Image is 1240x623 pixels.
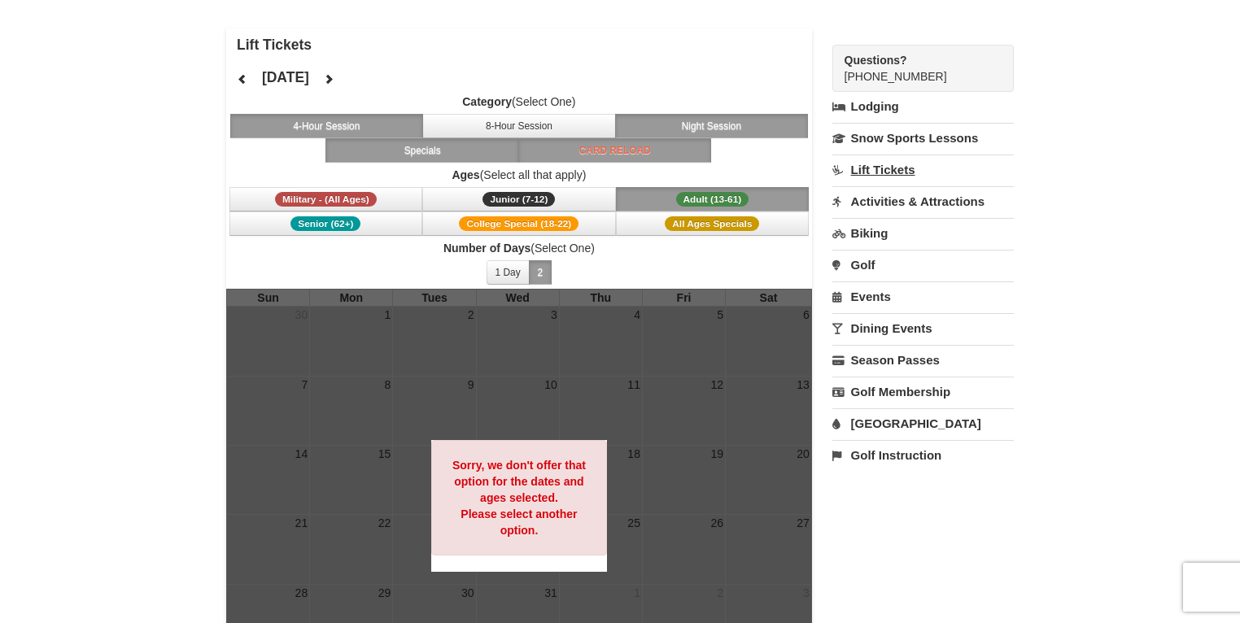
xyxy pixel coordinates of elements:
[832,313,1014,343] a: Dining Events
[229,187,423,211] button: Military - (All Ages)
[832,250,1014,280] a: Golf
[832,281,1014,311] a: Events
[226,94,812,110] label: (Select One)
[452,459,586,537] strong: Sorry, we don't offer that option for the dates and ages selected. Please select another option.
[487,260,530,285] button: 1 Day
[665,216,759,231] span: All Ages Specials
[459,216,579,231] span: College Special (18-22)
[226,240,812,256] label: (Select One)
[845,52,985,83] span: [PHONE_NUMBER]
[290,216,360,231] span: Senior (62+)
[275,192,377,207] span: Military - (All Ages)
[832,186,1014,216] a: Activities & Attractions
[832,92,1014,121] a: Lodging
[832,408,1014,438] a: [GEOGRAPHIC_DATA]
[616,187,810,211] button: Adult (13-61)
[422,211,616,236] button: College Special (18-22)
[832,377,1014,407] a: Golf Membership
[422,114,616,138] button: 8-Hour Session
[229,211,423,236] button: Senior (62+)
[422,187,616,211] button: Junior (7-12)
[518,138,712,163] button: Card Reload
[462,95,512,108] strong: Category
[237,37,812,53] h4: Lift Tickets
[262,69,309,85] h4: [DATE]
[452,168,479,181] strong: Ages
[482,192,555,207] span: Junior (7-12)
[226,167,812,183] label: (Select all that apply)
[230,114,424,138] button: 4-Hour Session
[676,192,749,207] span: Adult (13-61)
[443,242,530,255] strong: Number of Days
[832,123,1014,153] a: Snow Sports Lessons
[615,114,809,138] button: Night Session
[325,138,519,163] button: Specials
[832,440,1014,470] a: Golf Instruction
[529,260,552,285] button: 2
[616,211,810,236] button: All Ages Specials
[832,345,1014,375] a: Season Passes
[832,218,1014,248] a: Biking
[845,54,907,67] strong: Questions?
[832,155,1014,185] a: Lift Tickets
